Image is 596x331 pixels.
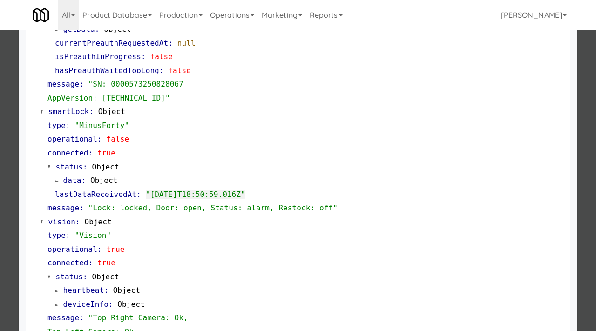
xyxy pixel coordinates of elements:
span: : [136,190,141,199]
span: lastDataReceivedAt [55,190,136,199]
span: Object [98,107,125,116]
span: false [168,66,191,75]
span: type [47,121,66,130]
span: status [56,162,83,171]
span: heartbeat [63,286,104,295]
span: operational [47,135,97,143]
span: hasPreauthWaitedTooLong [55,66,159,75]
span: : [79,80,84,88]
span: data [63,176,81,185]
span: deviceInfo [63,300,108,309]
span: : [89,107,94,116]
span: smartLock [48,107,89,116]
span: "MinusForty" [74,121,129,130]
span: connected [47,149,88,157]
span: "Lock: locked, Door: open, Status: alarm, Restock: off" [88,203,338,212]
span: isPreauthInProgress [55,52,141,61]
span: : [108,300,113,309]
span: Object [92,272,119,281]
span: message [47,203,79,212]
img: Micromart [33,7,49,23]
span: false [107,135,129,143]
span: true [97,258,115,267]
span: : [79,313,84,322]
span: : [159,66,164,75]
span: : [83,162,88,171]
span: null [177,39,196,47]
span: : [66,121,70,130]
span: : [88,258,93,267]
span: Object [90,176,117,185]
span: : [75,217,80,226]
span: true [97,149,115,157]
span: "Vision" [74,231,111,240]
span: operational [47,245,97,254]
span: : [79,203,84,212]
span: "SN: 0000573250828067 AppVersion: [TECHNICAL_ID]" [47,80,183,102]
span: : [83,272,88,281]
span: : [81,176,86,185]
span: : [104,286,108,295]
span: : [168,39,173,47]
span: : [66,231,70,240]
span: : [141,52,146,61]
span: status [56,272,83,281]
span: "[DATE]T18:50:59.016Z" [146,190,245,199]
span: connected [47,258,88,267]
span: currentPreauthRequestedAt [55,39,168,47]
span: Object [92,162,119,171]
span: type [47,231,66,240]
span: true [107,245,125,254]
span: : [97,245,102,254]
span: vision [48,217,75,226]
span: message [47,313,79,322]
span: message [47,80,79,88]
span: Object [117,300,144,309]
span: : [97,135,102,143]
span: Object [84,217,111,226]
span: Object [113,286,140,295]
span: : [88,149,93,157]
span: false [150,52,173,61]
